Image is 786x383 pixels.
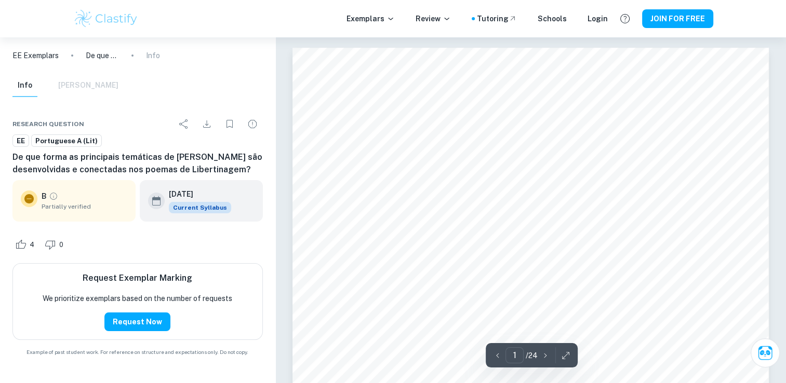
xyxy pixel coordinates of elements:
div: This exemplar is based on the current syllabus. Feel free to refer to it for inspiration/ideas wh... [169,202,231,213]
span: EE [13,136,29,146]
span: 4 [24,240,40,250]
span: Partially verified [42,202,127,211]
div: Report issue [242,114,263,134]
span: Example of past student work. For reference on structure and expectations only. Do not copy. [12,348,263,356]
p: De que forma as principais temáticas de [PERSON_NAME] são desenvolvidas e conectadas nos poemas d... [86,50,119,61]
p: / 24 [526,350,538,361]
a: Schools [538,13,567,24]
div: Like [12,236,40,253]
span: Research question [12,119,84,129]
button: Info [12,74,37,97]
h6: [DATE] [169,188,223,200]
p: Review [416,13,451,24]
a: Grade partially verified [49,191,58,201]
h6: De que forma as principais temáticas de [PERSON_NAME] são desenvolvidas e conectadas nos poemas d... [12,151,263,176]
img: Clastify logo [73,8,139,29]
a: EE [12,134,29,147]
span: Current Syllabus [169,202,231,213]
p: We prioritize exemplars based on the number of requests [43,293,232,304]
span: 0 [54,240,69,250]
div: Share [174,114,194,134]
p: Exemplars [347,13,395,24]
a: Portuguese A (Lit) [31,134,102,147]
button: Request Now [104,312,170,331]
span: Portuguese A (Lit) [32,136,101,146]
button: Help and Feedback [616,10,634,28]
button: JOIN FOR FREE [642,9,713,28]
button: Ask Clai [751,338,780,367]
p: B [42,190,47,202]
div: Bookmark [219,114,240,134]
a: Tutoring [477,13,517,24]
a: Login [588,13,608,24]
h6: Request Exemplar Marking [83,272,192,284]
div: Dislike [42,236,69,253]
div: Download [196,114,217,134]
a: EE Exemplars [12,50,59,61]
p: Info [146,50,160,61]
